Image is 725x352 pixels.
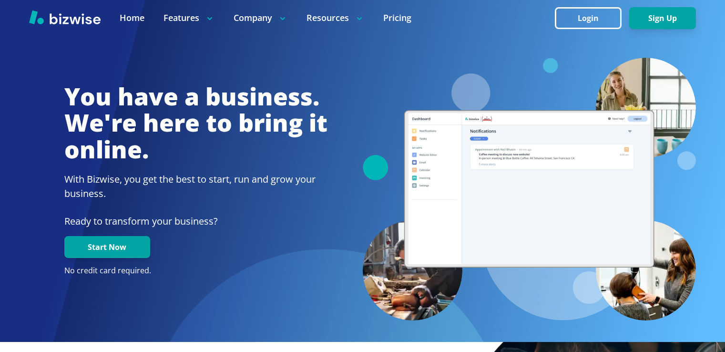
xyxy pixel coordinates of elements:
h1: You have a business. We're here to bring it online. [64,83,327,163]
p: Features [163,12,214,24]
p: Resources [306,12,364,24]
p: Company [234,12,287,24]
a: Login [555,14,629,23]
a: Sign Up [629,14,696,23]
a: Start Now [64,243,150,252]
h2: With Bizwise, you get the best to start, run and grow your business. [64,172,327,201]
button: Start Now [64,236,150,258]
p: No credit card required. [64,266,327,276]
button: Login [555,7,622,29]
p: Ready to transform your business? [64,214,327,228]
a: Pricing [383,12,411,24]
a: Home [120,12,144,24]
img: Bizwise Logo [29,10,101,24]
button: Sign Up [629,7,696,29]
